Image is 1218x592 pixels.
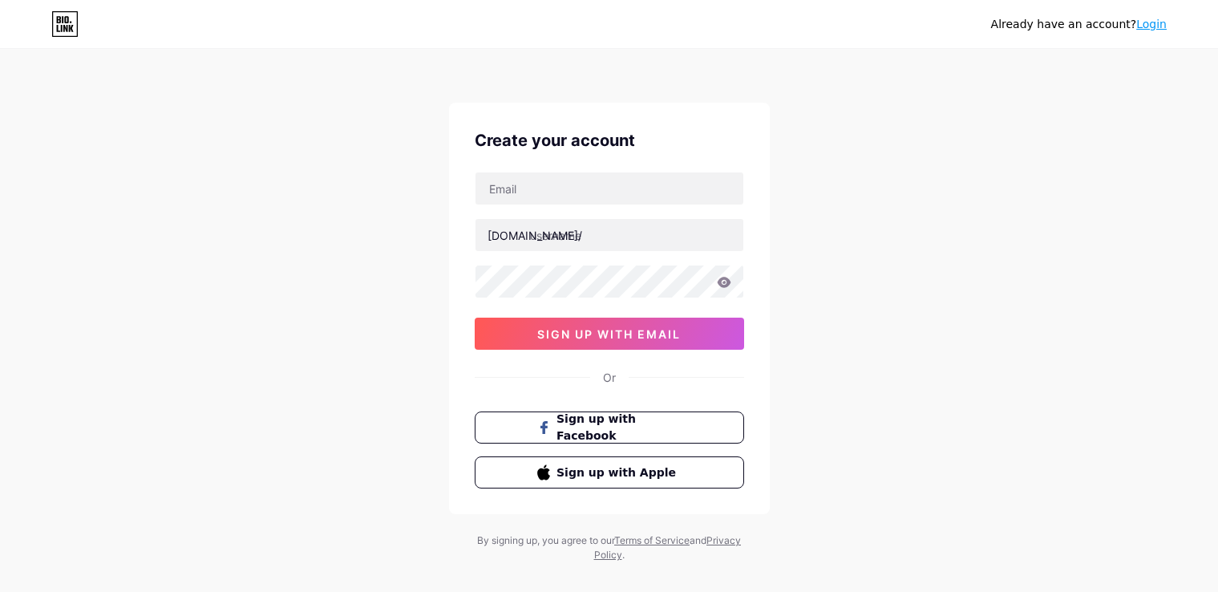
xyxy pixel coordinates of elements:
div: Create your account [475,128,744,152]
div: Or [603,369,616,386]
button: Sign up with Apple [475,456,744,489]
div: By signing up, you agree to our and . [473,533,746,562]
input: Email [475,172,743,205]
input: username [475,219,743,251]
a: Login [1136,18,1167,30]
button: sign up with email [475,318,744,350]
span: Sign up with Facebook [556,411,681,444]
a: Terms of Service [614,534,690,546]
div: [DOMAIN_NAME]/ [488,227,582,244]
div: Already have an account? [991,16,1167,33]
span: Sign up with Apple [556,464,681,481]
span: sign up with email [537,327,681,341]
button: Sign up with Facebook [475,412,744,444]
